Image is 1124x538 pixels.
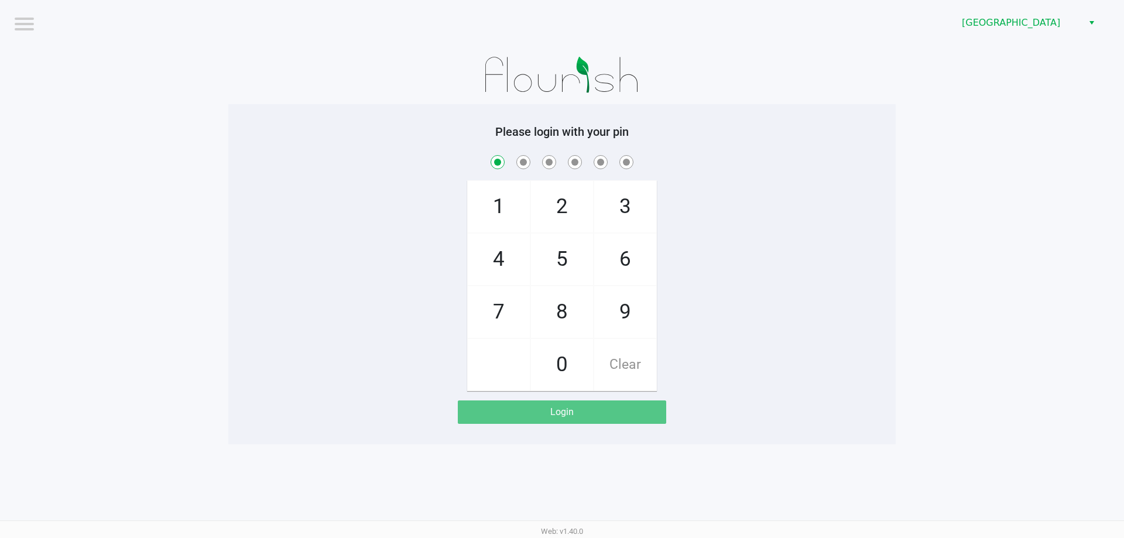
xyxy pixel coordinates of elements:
span: 5 [531,234,593,285]
span: 6 [594,234,656,285]
span: 3 [594,181,656,232]
span: 2 [531,181,593,232]
span: 8 [531,286,593,338]
span: [GEOGRAPHIC_DATA] [962,16,1076,30]
span: Web: v1.40.0 [541,527,583,536]
span: 7 [468,286,530,338]
h5: Please login with your pin [237,125,887,139]
span: 0 [531,339,593,390]
span: 1 [468,181,530,232]
span: 4 [468,234,530,285]
span: 9 [594,286,656,338]
span: Clear [594,339,656,390]
button: Select [1083,12,1100,33]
